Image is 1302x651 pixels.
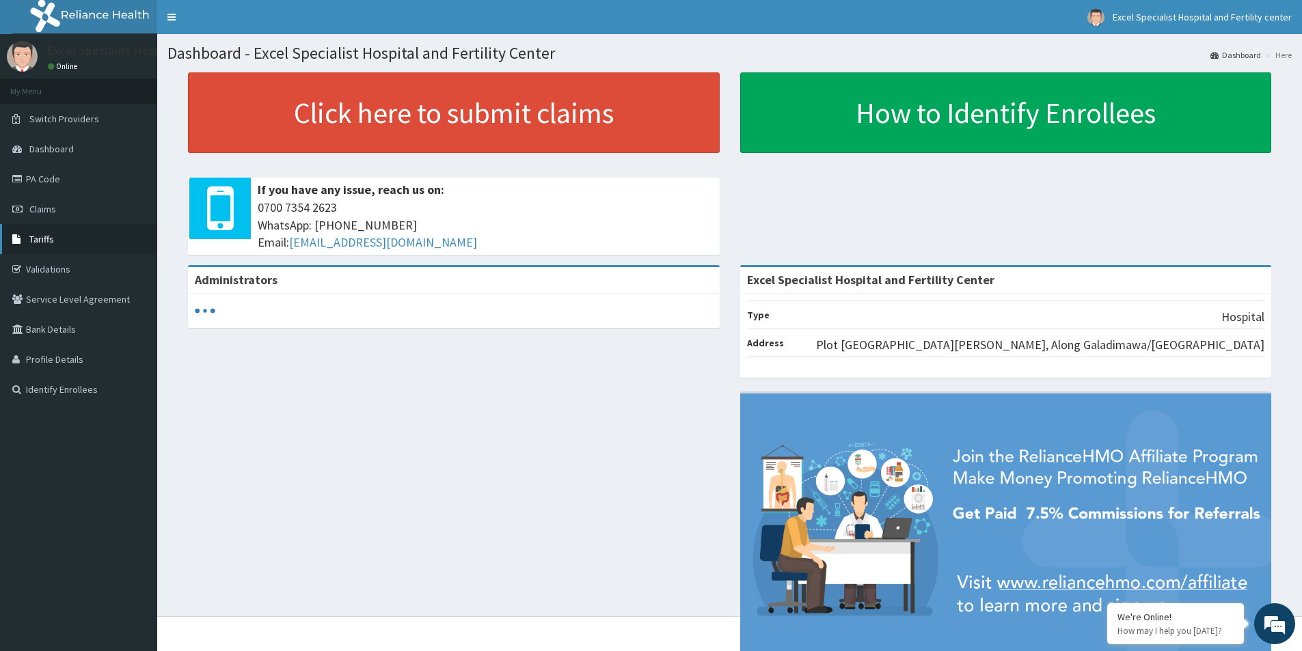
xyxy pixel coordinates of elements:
h1: Dashboard - Excel Specialist Hospital and Fertility Center [167,44,1292,62]
a: Online [48,61,81,71]
span: Switch Providers [29,113,99,125]
span: Tariffs [29,233,54,245]
div: We're Online! [1117,611,1234,623]
b: Administrators [195,272,277,288]
strong: Excel Specialist Hospital and Fertility Center [747,272,994,288]
b: Address [747,337,784,349]
p: Excel Specialist Hospital and Fertility center [48,44,286,57]
span: Claims [29,203,56,215]
a: Dashboard [1210,49,1261,61]
span: 0700 7354 2623 WhatsApp: [PHONE_NUMBER] Email: [258,199,713,251]
img: User Image [7,41,38,72]
span: Excel Specialist Hospital and Fertility center [1113,11,1292,23]
p: Hospital [1221,308,1264,326]
p: How may I help you today? [1117,625,1234,637]
li: Here [1262,49,1292,61]
img: User Image [1087,9,1104,26]
p: Plot [GEOGRAPHIC_DATA][PERSON_NAME], Along Galadimawa/[GEOGRAPHIC_DATA] [816,336,1264,354]
a: [EMAIL_ADDRESS][DOMAIN_NAME] [289,234,477,250]
b: If you have any issue, reach us on: [258,182,444,197]
a: Click here to submit claims [188,72,720,153]
span: Dashboard [29,143,74,155]
b: Type [747,309,770,321]
a: How to Identify Enrollees [740,72,1272,153]
svg: audio-loading [195,301,215,321]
